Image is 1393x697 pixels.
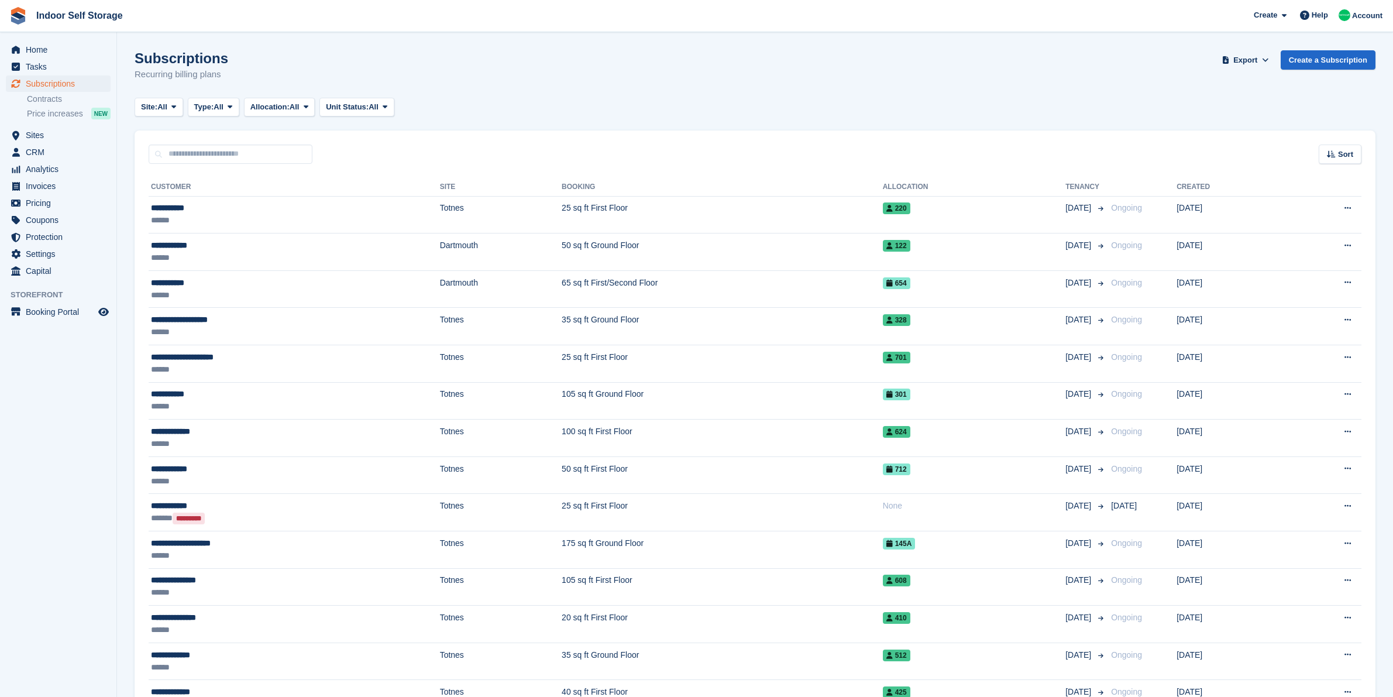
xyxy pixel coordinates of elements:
span: Analytics [26,161,96,177]
td: 175 sq ft Ground Floor [562,531,883,569]
div: None [883,500,1065,512]
div: NEW [91,108,111,119]
span: All [214,101,223,113]
span: 328 [883,314,910,326]
a: menu [6,59,111,75]
td: Dartmouth [440,270,562,308]
span: [DATE] [1065,612,1093,624]
th: Tenancy [1065,178,1106,197]
span: 624 [883,426,910,438]
a: Contracts [27,94,111,105]
a: menu [6,229,111,245]
td: [DATE] [1177,196,1283,234]
span: Allocation: [250,101,290,113]
span: [DATE] [1065,388,1093,400]
td: 35 sq ft Ground Floor [562,308,883,345]
td: Dartmouth [440,234,562,271]
span: 654 [883,277,910,289]
span: 145A [883,538,916,550]
span: Subscriptions [26,75,96,92]
button: Export [1220,50,1271,70]
span: 122 [883,240,910,252]
span: Site: [141,101,157,113]
td: [DATE] [1177,270,1283,308]
button: Unit Status: All [319,98,394,117]
span: [DATE] [1065,574,1093,586]
span: CRM [26,144,96,160]
td: Totnes [440,196,562,234]
th: Site [440,178,562,197]
td: 50 sq ft Ground Floor [562,234,883,271]
td: [DATE] [1177,643,1283,680]
span: Ongoing [1111,538,1142,548]
span: Capital [26,263,96,279]
td: 50 sq ft First Floor [562,456,883,494]
button: Allocation: All [244,98,315,117]
th: Booking [562,178,883,197]
span: Home [26,42,96,58]
img: stora-icon-8386f47178a22dfd0bd8f6a31ec36ba5ce8667c1dd55bd0f319d3a0aa187defe.svg [9,7,27,25]
a: menu [6,42,111,58]
span: Account [1352,10,1382,22]
td: Totnes [440,308,562,345]
td: 20 sq ft First Floor [562,606,883,643]
a: menu [6,144,111,160]
span: [DATE] [1065,202,1093,214]
a: menu [6,246,111,262]
td: 35 sq ft Ground Floor [562,643,883,680]
span: [DATE] [1065,314,1093,326]
td: 25 sq ft First Floor [562,196,883,234]
span: Export [1233,54,1257,66]
span: Price increases [27,108,83,119]
td: [DATE] [1177,308,1283,345]
span: Help [1312,9,1328,21]
span: Unit Status: [326,101,369,113]
a: menu [6,161,111,177]
span: All [369,101,379,113]
th: Customer [149,178,440,197]
td: Totnes [440,531,562,569]
span: Tasks [26,59,96,75]
td: [DATE] [1177,382,1283,420]
a: menu [6,195,111,211]
a: menu [6,178,111,194]
span: All [290,101,300,113]
span: Ongoing [1111,352,1142,362]
td: Totnes [440,606,562,643]
span: Settings [26,246,96,262]
button: Site: All [135,98,183,117]
span: [DATE] [1065,463,1093,475]
th: Allocation [883,178,1065,197]
span: [DATE] [1065,239,1093,252]
span: Ongoing [1111,389,1142,399]
span: [DATE] [1065,351,1093,363]
td: Totnes [440,456,562,494]
td: Totnes [440,494,562,531]
span: Pricing [26,195,96,211]
span: Invoices [26,178,96,194]
a: menu [6,304,111,320]
span: Ongoing [1111,687,1142,696]
td: 105 sq ft First Floor [562,568,883,606]
span: Ongoing [1111,613,1142,622]
a: menu [6,212,111,228]
td: [DATE] [1177,456,1283,494]
span: [DATE] [1065,500,1093,512]
span: 701 [883,352,910,363]
span: 410 [883,612,910,624]
span: Ongoing [1111,278,1142,287]
span: Ongoing [1111,650,1142,660]
a: Create a Subscription [1281,50,1375,70]
td: Totnes [440,345,562,383]
span: Sort [1338,149,1353,160]
span: [DATE] [1065,277,1093,289]
th: Created [1177,178,1283,197]
h1: Subscriptions [135,50,228,66]
span: Ongoing [1111,315,1142,324]
td: [DATE] [1177,234,1283,271]
td: [DATE] [1177,568,1283,606]
span: 220 [883,202,910,214]
td: [DATE] [1177,606,1283,643]
span: Sites [26,127,96,143]
a: Indoor Self Storage [32,6,128,25]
